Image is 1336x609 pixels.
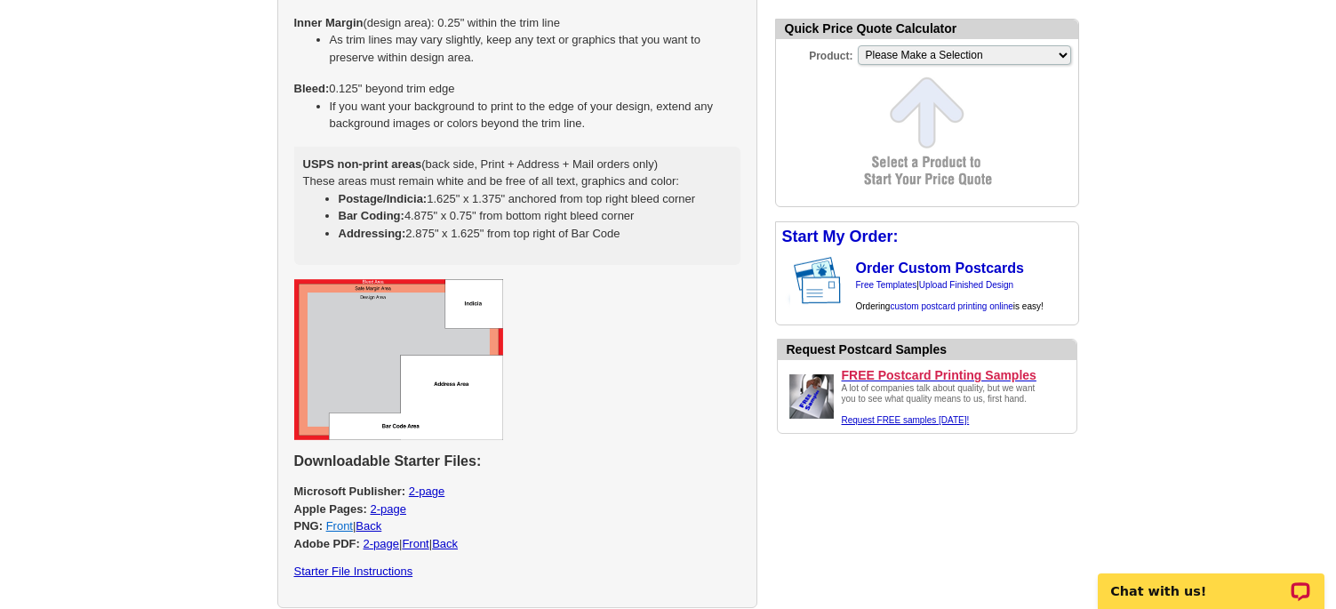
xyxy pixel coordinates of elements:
[294,485,406,498] strong: Microsoft Publisher:
[370,502,405,516] a: 2-page
[890,301,1012,311] a: custom postcard printing online
[294,537,360,550] strong: Adobe PDF:
[364,537,399,550] a: 2-page
[919,280,1013,290] a: Upload Finished Design
[339,209,404,222] strong: Bar Coding:
[776,252,790,310] img: background image for postcard
[785,370,838,423] img: Upload a design ready to be printed
[776,222,1078,252] div: Start My Order:
[432,537,458,550] a: Back
[294,519,324,533] strong: PNG:
[856,260,1024,276] a: Order Custom Postcards
[1086,553,1336,609] iframe: LiveChat chat widget
[856,280,1044,311] span: | Ordering is easy!
[339,190,732,208] li: 1.625" x 1.375" anchored from top right bleed corner
[339,192,428,205] strong: Postage/Indicia:
[409,485,444,498] a: 2-page
[294,147,740,266] div: (back side, Print + Address + Mail orders only) These areas must remain white and be free of all ...
[776,20,1078,39] div: Quick Price Quote Calculator
[294,16,364,29] strong: Inner Margin
[842,415,970,425] a: Request FREE samples [DATE]!
[776,44,856,64] label: Product:
[339,207,732,225] li: 4.875" x 0.75" from bottom right bleed corner
[303,157,422,171] strong: USPS non-print areas
[294,483,740,552] p: | | |
[294,453,482,469] strong: Downloadable Starter Files:
[790,252,853,310] img: post card showing stamp and address area
[856,280,917,290] a: Free Templates
[842,367,1069,383] a: FREE Postcard Printing Samples
[330,98,740,132] li: If you want your background to print to the edge of your design, extend any background images or ...
[339,225,732,243] li: 2.875" x 1.625" from top right of Bar Code
[330,31,740,66] li: As trim lines may vary slightly, keep any text or graphics that you want to preserve within desig...
[294,82,330,95] strong: Bleed:
[326,519,353,533] a: Front
[294,502,367,516] strong: Apple Pages:
[842,383,1046,426] div: A lot of companies talk about quality, but we want you to see what quality means to us, first hand.
[294,279,503,440] img: regular postcard starter files
[356,519,381,533] a: Back
[787,341,1076,359] div: Request Postcard Samples
[294,565,413,578] a: Starter File Instructions
[402,537,428,550] a: Front
[339,227,406,240] strong: Addressing:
